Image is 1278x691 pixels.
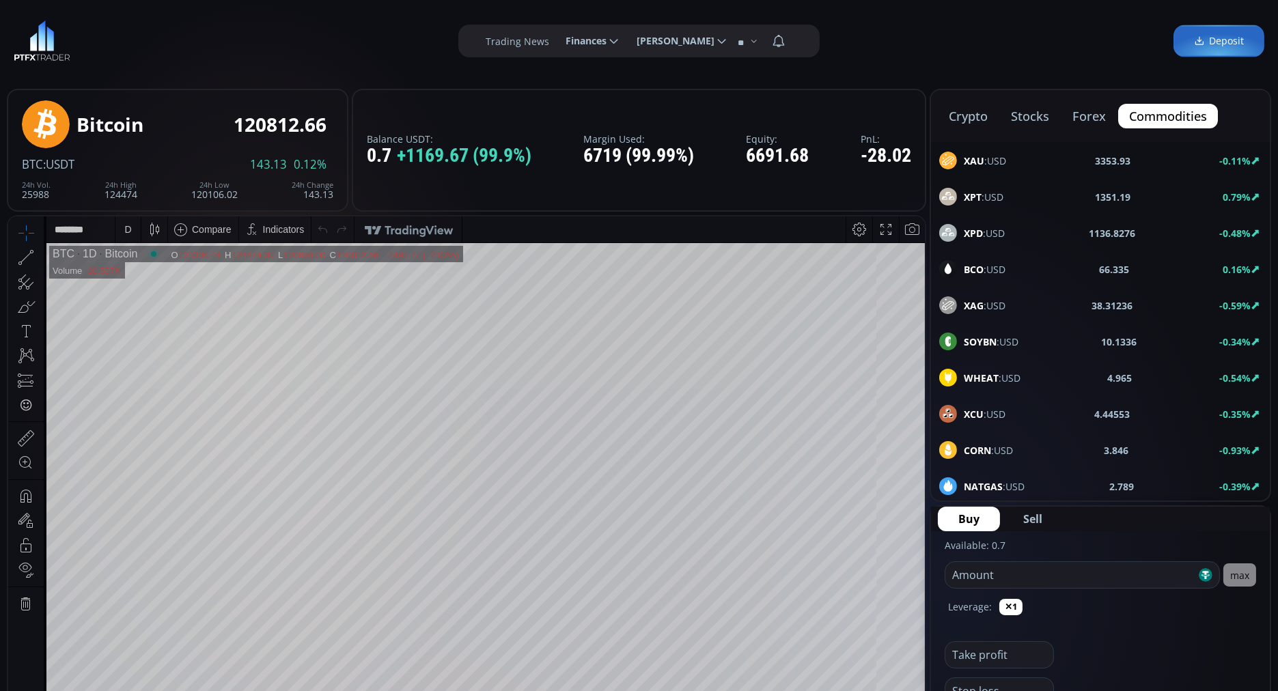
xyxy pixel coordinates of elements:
label: PnL: [861,134,911,144]
div: Bitcoin [88,31,129,44]
span: :USD [964,190,1003,204]
div: 124474.00 [223,33,265,44]
b: SOYBN [964,335,997,348]
label: Leverage: [948,600,992,614]
button: forex [1061,104,1117,128]
b: 3353.93 [1095,154,1130,168]
div: 1D [66,31,88,44]
div: 1d [154,550,165,561]
label: Margin Used: [583,134,694,144]
span: :USD [964,154,1006,168]
span: :USD [964,479,1025,494]
div: 0.7 [367,145,531,167]
b: 4.965 [1108,371,1133,385]
b: 1136.8276 [1089,226,1135,240]
a: Deposit [1173,25,1264,57]
div: log [869,550,882,561]
b: 66.335 [1099,262,1129,277]
div: 5y [49,550,59,561]
span: :USD [964,226,1005,240]
span: :USD [964,335,1018,349]
span: 0.12% [294,158,327,171]
div: 24h Change [292,181,333,189]
div: −2493.77 (−2.02%) [374,33,450,44]
div: 123306.44 [171,33,212,44]
b: XAG [964,299,984,312]
div: H [217,33,223,44]
span: :USD [964,262,1005,277]
div: 3m [89,550,102,561]
b: XPD [964,227,983,240]
div: 10.557K [79,49,112,59]
button: Sell [1003,507,1063,531]
div: 1m [111,550,124,561]
div: C [322,33,329,44]
button: 11:42:42 (UTC) [757,542,832,568]
div: Toggle Auto Scale [887,542,915,568]
button: ✕1 [999,599,1023,615]
b: -0.35% [1219,408,1251,421]
b: 38.31236 [1092,298,1133,313]
b: 3.846 [1104,443,1128,457]
div: 24h Low [191,181,238,189]
b: 0.16% [1223,263,1251,276]
img: LOGO [14,20,70,61]
div: O [163,33,170,44]
label: Trading News [486,34,549,48]
b: 4.44553 [1095,407,1130,421]
b: XAU [964,154,984,167]
div: D [116,8,123,18]
div:  [12,182,23,195]
label: Available: 0.7 [945,539,1005,552]
b: BCO [964,263,984,276]
b: XCU [964,408,984,421]
span: Buy [958,511,980,527]
div: 1y [69,550,79,561]
div: Compare [184,8,223,18]
span: :USDT [43,156,74,172]
b: NATGAS [964,480,1003,493]
b: 0.79% [1223,191,1251,203]
b: -0.34% [1219,335,1251,348]
span: Deposit [1194,34,1244,48]
span: Finances [556,27,607,55]
div: 120106.02 [191,181,238,199]
b: -0.59% [1219,299,1251,312]
div: 124474 [105,181,137,199]
div: Go to [183,542,205,568]
div: 120694.00 [275,33,317,44]
b: 2.789 [1110,479,1135,494]
b: XPT [964,191,982,203]
button: stocks [1000,104,1060,128]
b: WHEAT [964,371,999,384]
div: 6719 (99.99%) [583,145,694,167]
span: :USD [964,443,1013,457]
label: Balance USDT: [367,134,531,144]
div: Bitcoin [77,114,143,135]
div: -28.02 [861,145,911,167]
div: Volume [44,49,74,59]
b: -0.93% [1219,444,1251,457]
div: Hide Drawings Toolbar [31,510,38,528]
div: Indicators [255,8,296,18]
b: -0.48% [1219,227,1251,240]
span: 143.13 [250,158,287,171]
div: 5d [135,550,145,561]
span: :USD [964,298,1005,313]
span: +1169.67 (99.9%) [397,145,531,167]
b: -0.54% [1219,371,1251,384]
div: 120812.66 [234,114,327,135]
button: commodities [1118,104,1218,128]
span: [PERSON_NAME] [627,27,714,55]
span: :USD [964,371,1020,385]
div: Toggle Percentage [845,542,864,568]
div: 120812.66 [329,33,370,44]
b: 1351.19 [1096,190,1131,204]
div: Toggle Log Scale [864,542,887,568]
label: Equity: [746,134,809,144]
b: -0.39% [1219,480,1251,493]
div: Market open [139,31,152,44]
span: Sell [1023,511,1042,527]
div: 25988 [22,181,51,199]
